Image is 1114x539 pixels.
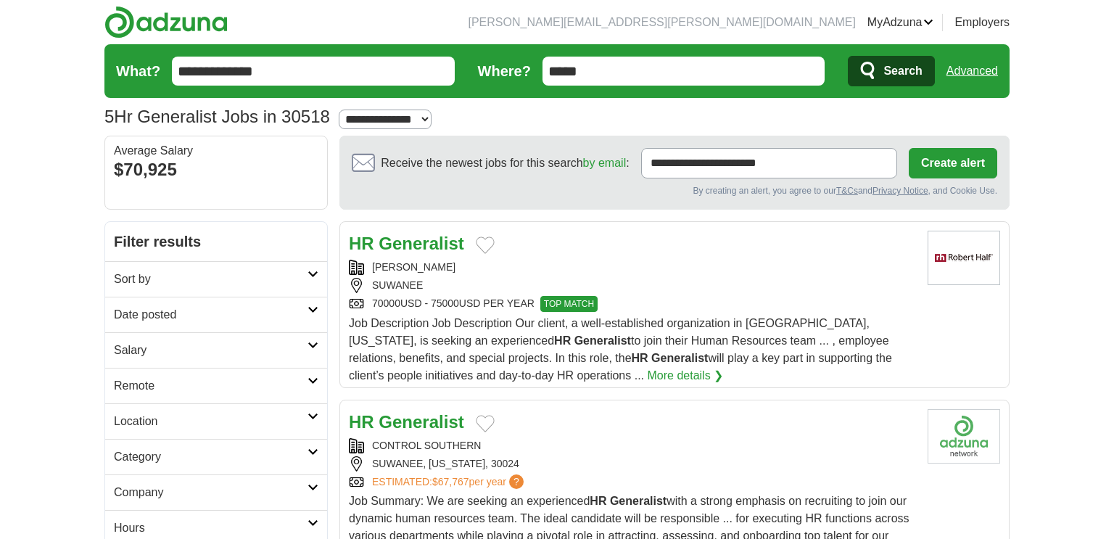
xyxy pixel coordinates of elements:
span: $67,767 [432,476,469,487]
strong: Generalist [651,352,708,364]
strong: HR [349,412,374,432]
a: Salary [105,332,327,368]
span: 5 [104,104,114,130]
div: Average Salary [114,145,318,157]
strong: HR [632,352,648,364]
div: $70,925 [114,157,318,183]
span: Search [883,57,922,86]
a: by email [583,157,627,169]
strong: HR [554,334,571,347]
a: Sort by [105,261,327,297]
button: Search [848,56,934,86]
h2: Salary [114,342,308,359]
h2: Location [114,413,308,430]
a: Remote [105,368,327,403]
a: HR Generalist [349,412,464,432]
span: TOP MATCH [540,296,598,312]
h1: Hr Generalist Jobs in 30518 [104,107,330,126]
h2: Filter results [105,222,327,261]
label: What? [116,60,160,82]
a: Category [105,439,327,474]
span: ? [509,474,524,489]
img: Adzuna logo [104,6,228,38]
div: SUWANEE, [US_STATE], 30024 [349,456,916,472]
h2: Remote [114,377,308,395]
a: Privacy Notice [872,186,928,196]
strong: Generalist [610,495,667,507]
button: Add to favorite jobs [476,236,495,254]
div: SUWANEE [349,278,916,293]
a: MyAdzuna [867,14,934,31]
h2: Hours [114,519,308,537]
span: Receive the newest jobs for this search : [381,155,629,172]
div: By creating an alert, you agree to our and , and Cookie Use. [352,184,997,197]
strong: Generalist [379,412,463,432]
a: HR Generalist [349,234,464,253]
a: Advanced [946,57,998,86]
a: Location [105,403,327,439]
img: Company logo [928,409,1000,464]
a: Date posted [105,297,327,332]
a: ESTIMATED:$67,767per year? [372,474,527,490]
h2: Sort by [114,271,308,288]
button: Add to favorite jobs [476,415,495,432]
a: T&Cs [836,186,858,196]
h2: Category [114,448,308,466]
h2: Date posted [114,306,308,324]
label: Where? [478,60,531,82]
strong: HR [590,495,606,507]
img: Robert Half logo [928,231,1000,285]
a: Company [105,474,327,510]
li: [PERSON_NAME][EMAIL_ADDRESS][PERSON_NAME][DOMAIN_NAME] [468,14,855,31]
div: CONTROL SOUTHERN [349,438,916,453]
strong: Generalist [574,334,631,347]
button: Create alert [909,148,997,178]
strong: HR [349,234,374,253]
a: Employers [954,14,1010,31]
a: More details ❯ [648,367,724,384]
a: [PERSON_NAME] [372,261,455,273]
div: 70000USD - 75000USD PER YEAR [349,296,916,312]
span: Job Description Job Description Our client, a well-established organization in [GEOGRAPHIC_DATA],... [349,317,892,382]
strong: Generalist [379,234,463,253]
h2: Company [114,484,308,501]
